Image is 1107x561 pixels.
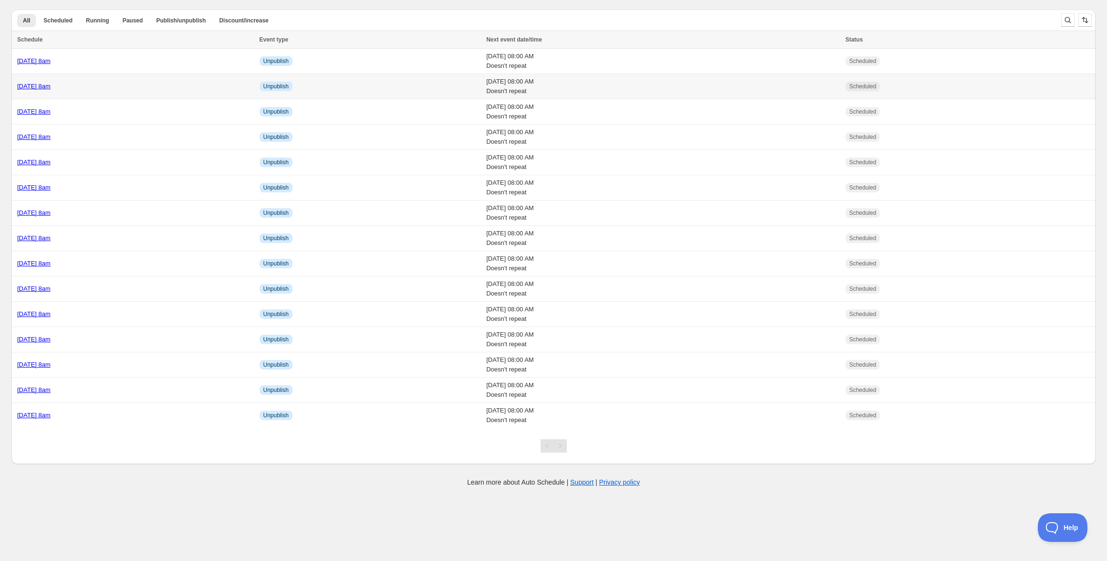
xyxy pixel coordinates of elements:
td: [DATE] 08:00 AM Doesn't repeat [483,125,842,150]
td: [DATE] 08:00 AM Doesn't repeat [483,226,842,251]
a: [DATE] 8am [17,285,51,292]
iframe: Toggle Customer Support [1038,513,1088,542]
span: Unpublish [263,209,289,217]
span: Unpublish [263,285,289,293]
span: Unpublish [263,159,289,166]
a: [DATE] 8am [17,57,51,64]
span: Status [846,36,863,43]
span: Running [86,17,109,24]
span: Scheduled [849,184,877,191]
td: [DATE] 08:00 AM Doesn't repeat [483,302,842,327]
span: Scheduled [849,159,877,166]
span: Unpublish [263,310,289,318]
span: Schedule [17,36,42,43]
span: Unpublish [263,234,289,242]
a: [DATE] 8am [17,260,51,267]
td: [DATE] 08:00 AM Doesn't repeat [483,74,842,99]
span: Scheduled [849,386,877,394]
a: [DATE] 8am [17,83,51,90]
span: Unpublish [263,260,289,267]
span: Scheduled [849,310,877,318]
span: Scheduled [849,209,877,217]
a: [DATE] 8am [17,336,51,343]
button: Search and filter results [1061,13,1075,27]
span: Publish/unpublish [156,17,206,24]
span: Scheduled [849,133,877,141]
span: Unpublish [263,108,289,116]
td: [DATE] 08:00 AM Doesn't repeat [483,49,842,74]
span: Scheduled [849,234,877,242]
span: Unpublish [263,386,289,394]
a: Support [570,478,594,486]
span: Scheduled [849,336,877,343]
span: Event type [260,36,289,43]
span: Scheduled [849,260,877,267]
a: [DATE] 8am [17,310,51,318]
td: [DATE] 08:00 AM Doesn't repeat [483,378,842,403]
td: [DATE] 08:00 AM Doesn't repeat [483,276,842,302]
a: [DATE] 8am [17,133,51,140]
a: Privacy policy [599,478,640,486]
button: Sort the results [1078,13,1092,27]
td: [DATE] 08:00 AM Doesn't repeat [483,251,842,276]
a: [DATE] 8am [17,108,51,115]
span: Discount/increase [219,17,268,24]
span: Scheduled [849,285,877,293]
span: Paused [123,17,143,24]
p: Learn more about Auto Schedule | | [467,477,640,487]
td: [DATE] 08:00 AM Doesn't repeat [483,327,842,352]
span: Scheduled [849,361,877,369]
a: [DATE] 8am [17,234,51,242]
span: Unpublish [263,361,289,369]
span: Scheduled [849,412,877,419]
a: [DATE] 8am [17,184,51,191]
td: [DATE] 08:00 AM Doesn't repeat [483,352,842,378]
span: Scheduled [849,57,877,65]
span: Unpublish [263,57,289,65]
td: [DATE] 08:00 AM Doesn't repeat [483,201,842,226]
span: Next event date/time [486,36,542,43]
td: [DATE] 08:00 AM Doesn't repeat [483,99,842,125]
span: Scheduled [849,83,877,90]
span: Unpublish [263,412,289,419]
a: [DATE] 8am [17,209,51,216]
span: Scheduled [849,108,877,116]
a: [DATE] 8am [17,412,51,419]
a: [DATE] 8am [17,386,51,393]
span: Unpublish [263,133,289,141]
span: Unpublish [263,184,289,191]
a: [DATE] 8am [17,159,51,166]
a: [DATE] 8am [17,361,51,368]
nav: Pagination [541,439,567,453]
span: Scheduled [43,17,73,24]
td: [DATE] 08:00 AM Doesn't repeat [483,403,842,428]
td: [DATE] 08:00 AM Doesn't repeat [483,175,842,201]
td: [DATE] 08:00 AM Doesn't repeat [483,150,842,175]
span: Unpublish [263,83,289,90]
span: All [23,17,30,24]
span: Unpublish [263,336,289,343]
